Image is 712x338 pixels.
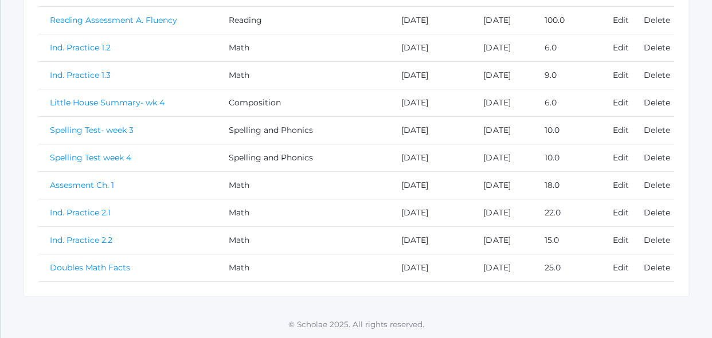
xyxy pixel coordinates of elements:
td: Math [217,171,318,199]
a: Edit [613,180,629,190]
td: 6.0 [533,34,601,61]
a: Delete [644,15,670,25]
td: Math [217,226,318,254]
td: 15.0 [533,226,601,254]
td: [DATE] [390,6,472,34]
td: [DATE] [390,34,472,61]
a: Edit [613,262,629,273]
td: 10.0 [533,116,601,144]
a: Reading Assessment A. Fluency [50,15,177,25]
td: 25.0 [533,254,601,281]
td: [DATE] [472,116,533,144]
td: [DATE] [390,116,472,144]
td: 10.0 [533,144,601,171]
a: Delete [644,180,670,190]
td: [DATE] [472,144,533,171]
td: [DATE] [472,89,533,116]
a: Edit [613,152,629,163]
td: [DATE] [390,226,472,254]
td: Math [217,61,318,89]
td: [DATE] [472,61,533,89]
td: [DATE] [390,144,472,171]
a: Delete [644,125,670,135]
td: 22.0 [533,199,601,226]
td: [DATE] [390,254,472,281]
td: [DATE] [472,34,533,61]
td: [DATE] [390,89,472,116]
a: Spelling Test week 4 [50,152,131,163]
a: Edit [613,42,629,53]
td: 6.0 [533,89,601,116]
a: Edit [613,15,629,25]
td: [DATE] [472,254,533,281]
p: © Scholae 2025. All rights reserved. [1,319,712,330]
a: Little House Summary- wk 4 [50,97,165,108]
a: Delete [644,97,670,108]
td: Spelling and Phonics [217,116,318,144]
a: Delete [644,152,670,163]
a: Edit [613,207,629,218]
a: Edit [613,70,629,80]
td: Math [217,34,318,61]
a: Delete [644,207,670,218]
td: [DATE] [472,199,533,226]
td: [DATE] [472,6,533,34]
td: 100.0 [533,6,601,34]
a: Ind. Practice 2.2 [50,235,112,245]
td: [DATE] [390,171,472,199]
td: Reading [217,6,318,34]
a: Edit [613,97,629,108]
a: Delete [644,42,670,53]
td: 9.0 [533,61,601,89]
a: Spelling Test- week 3 [50,125,134,135]
a: Delete [644,70,670,80]
a: Ind. Practice 1.2 [50,42,111,53]
a: Edit [613,125,629,135]
td: [DATE] [390,199,472,226]
td: Math [217,254,318,281]
td: [DATE] [390,61,472,89]
td: Math [217,199,318,226]
td: 18.0 [533,171,601,199]
a: Ind. Practice 2.1 [50,207,111,218]
td: [DATE] [472,226,533,254]
a: Edit [613,235,629,245]
a: Doubles Math Facts [50,262,130,273]
td: Composition [217,89,318,116]
td: Spelling and Phonics [217,144,318,171]
a: Delete [644,235,670,245]
a: Delete [644,262,670,273]
a: Ind. Practice 1.3 [50,70,111,80]
a: Assesment Ch. 1 [50,180,114,190]
td: [DATE] [472,171,533,199]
